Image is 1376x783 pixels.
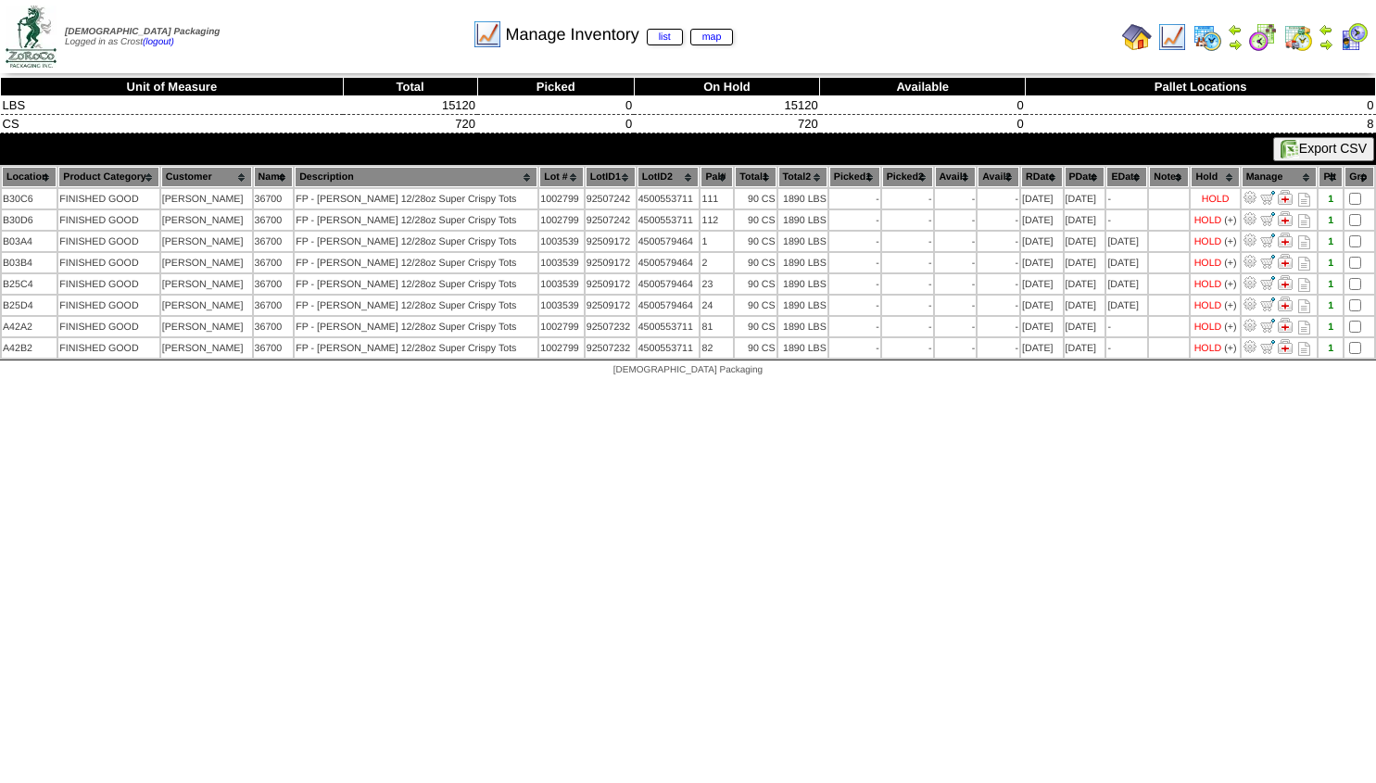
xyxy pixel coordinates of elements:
[1065,296,1105,315] td: [DATE]
[586,167,636,187] th: LotID1
[6,6,57,68] img: zoroco-logo-small.webp
[1298,299,1310,313] i: Note
[586,296,636,315] td: 92509172
[539,232,583,251] td: 1003539
[473,19,502,49] img: line_graph.gif
[1319,236,1342,247] div: 1
[1106,317,1147,336] td: -
[1278,318,1293,333] img: Manage Hold
[978,274,1019,294] td: -
[701,296,733,315] td: 24
[882,317,933,336] td: -
[1194,300,1222,311] div: HOLD
[1298,257,1310,271] i: Note
[1260,318,1275,333] img: Move
[295,210,537,230] td: FP - [PERSON_NAME] 12/28oz Super Crispy Tots
[778,232,827,251] td: 1890 LBS
[829,253,880,272] td: -
[2,274,57,294] td: B25C4
[634,78,819,96] th: On Hold
[778,253,827,272] td: 1890 LBS
[638,232,700,251] td: 4500579464
[1319,215,1342,226] div: 1
[1319,322,1342,333] div: 1
[2,232,57,251] td: B03A4
[935,232,977,251] td: -
[58,296,158,315] td: FINISHED GOOD
[295,296,537,315] td: FP - [PERSON_NAME] 12/28oz Super Crispy Tots
[1021,210,1063,230] td: [DATE]
[829,189,880,208] td: -
[539,253,583,272] td: 1003539
[161,296,252,315] td: [PERSON_NAME]
[161,210,252,230] td: [PERSON_NAME]
[1243,275,1257,290] img: Adjust
[254,338,294,358] td: 36700
[1065,210,1105,230] td: [DATE]
[1021,253,1063,272] td: [DATE]
[1026,78,1376,96] th: Pallet Locations
[1194,279,1222,290] div: HOLD
[1157,22,1187,52] img: line_graph.gif
[161,189,252,208] td: [PERSON_NAME]
[1194,343,1222,354] div: HOLD
[638,274,700,294] td: 4500579464
[1,115,344,133] td: CS
[701,274,733,294] td: 23
[935,274,977,294] td: -
[2,189,57,208] td: B30C6
[2,167,57,187] th: Location
[1243,211,1257,226] img: Adjust
[58,317,158,336] td: FINISHED GOOD
[1021,317,1063,336] td: [DATE]
[701,317,733,336] td: 81
[1106,253,1147,272] td: [DATE]
[882,189,933,208] td: -
[978,189,1019,208] td: -
[161,338,252,358] td: [PERSON_NAME]
[539,210,583,230] td: 1002799
[1065,338,1105,358] td: [DATE]
[539,274,583,294] td: 1003539
[1319,279,1342,290] div: 1
[1224,279,1236,290] div: (+)
[935,317,977,336] td: -
[1224,343,1236,354] div: (+)
[1065,253,1105,272] td: [DATE]
[1106,232,1147,251] td: [DATE]
[58,189,158,208] td: FINISHED GOOD
[882,232,933,251] td: -
[829,167,880,187] th: Picked1
[1260,211,1275,226] img: Move
[1283,22,1313,52] img: calendarinout.gif
[638,253,700,272] td: 4500579464
[58,338,158,358] td: FINISHED GOOD
[1065,274,1105,294] td: [DATE]
[539,296,583,315] td: 1003539
[1278,211,1293,226] img: Manage Hold
[778,317,827,336] td: 1890 LBS
[58,210,158,230] td: FINISHED GOOD
[1106,296,1147,315] td: [DATE]
[1278,233,1293,247] img: Manage Hold
[1260,254,1275,269] img: Move
[539,189,583,208] td: 1002799
[254,317,294,336] td: 36700
[935,167,977,187] th: Avail1
[586,189,636,208] td: 92507242
[1065,167,1105,187] th: PDate
[820,96,1026,115] td: 0
[882,167,933,187] th: Picked2
[701,210,733,230] td: 112
[778,296,827,315] td: 1890 LBS
[1065,317,1105,336] td: [DATE]
[1243,190,1257,205] img: Adjust
[586,253,636,272] td: 92509172
[2,253,57,272] td: B03B4
[2,210,57,230] td: B30D6
[143,37,174,47] a: (logout)
[1298,214,1310,228] i: Note
[295,338,537,358] td: FP - [PERSON_NAME] 12/28oz Super Crispy Tots
[65,27,220,37] span: [DEMOGRAPHIC_DATA] Packaging
[161,317,252,336] td: [PERSON_NAME]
